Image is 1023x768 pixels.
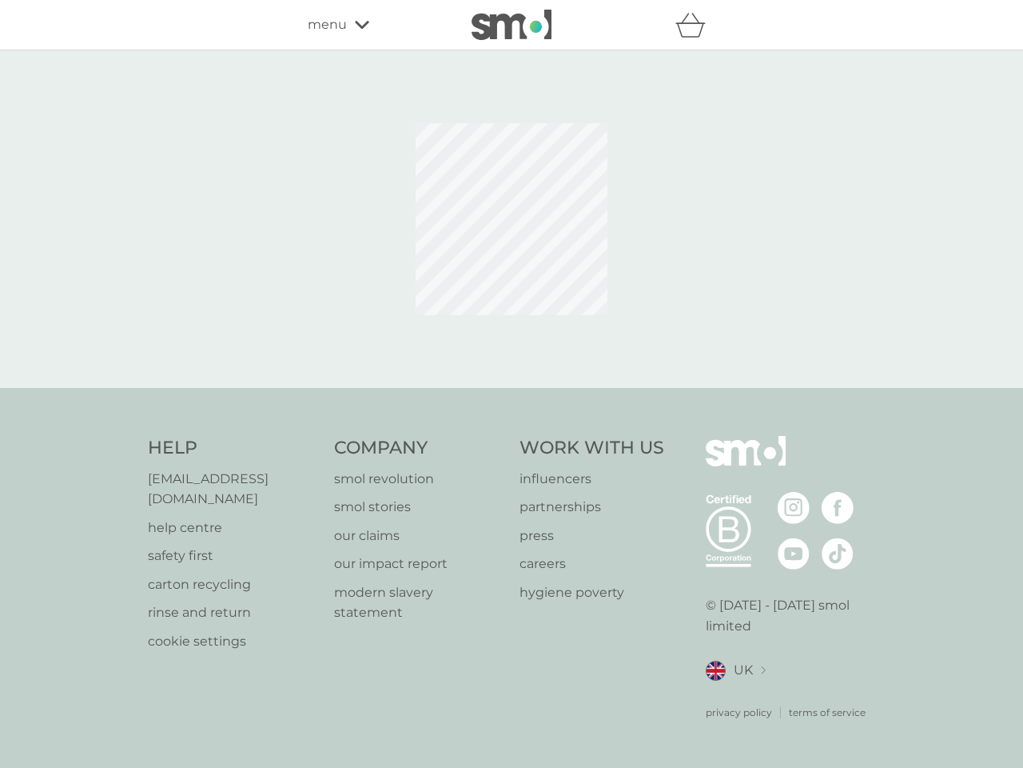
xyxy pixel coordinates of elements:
a: cookie settings [148,631,318,652]
span: menu [308,14,347,35]
img: UK flag [706,661,726,681]
img: visit the smol Tiktok page [822,538,854,570]
img: visit the smol Youtube page [778,538,810,570]
a: smol revolution [334,469,504,490]
h4: Company [334,436,504,461]
div: basket [675,9,715,41]
img: smol [706,436,786,490]
a: terms of service [789,705,866,720]
h4: Help [148,436,318,461]
a: smol stories [334,497,504,518]
a: careers [519,554,664,574]
a: safety first [148,546,318,566]
a: partnerships [519,497,664,518]
a: modern slavery statement [334,582,504,623]
img: select a new location [761,666,766,675]
a: privacy policy [706,705,772,720]
a: our claims [334,526,504,546]
h4: Work With Us [519,436,664,461]
a: [EMAIL_ADDRESS][DOMAIN_NAME] [148,469,318,510]
span: UK [734,660,753,681]
p: © [DATE] - [DATE] smol limited [706,595,876,636]
img: smol [472,10,551,40]
a: press [519,526,664,546]
a: hygiene poverty [519,582,664,603]
img: visit the smol Facebook page [822,492,854,524]
a: influencers [519,469,664,490]
a: rinse and return [148,602,318,623]
a: our impact report [334,554,504,574]
a: help centre [148,518,318,538]
img: visit the smol Instagram page [778,492,810,524]
a: carton recycling [148,574,318,595]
